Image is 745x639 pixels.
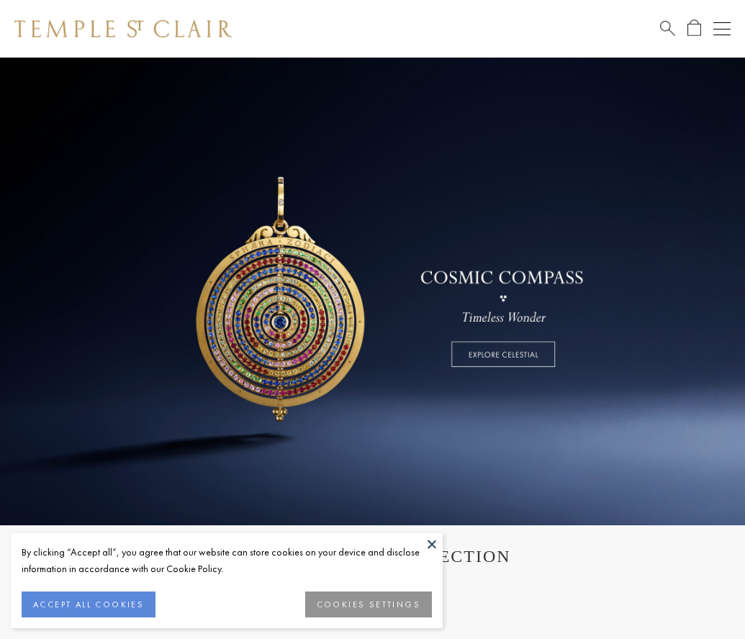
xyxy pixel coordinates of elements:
a: Search [660,19,675,37]
button: ACCEPT ALL COOKIES [22,592,155,617]
div: By clicking “Accept all”, you agree that our website can store cookies on your device and disclos... [22,544,432,577]
button: COOKIES SETTINGS [305,592,432,617]
img: Temple St. Clair [14,20,232,37]
button: Open navigation [713,20,731,37]
a: Open Shopping Bag [687,19,701,37]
